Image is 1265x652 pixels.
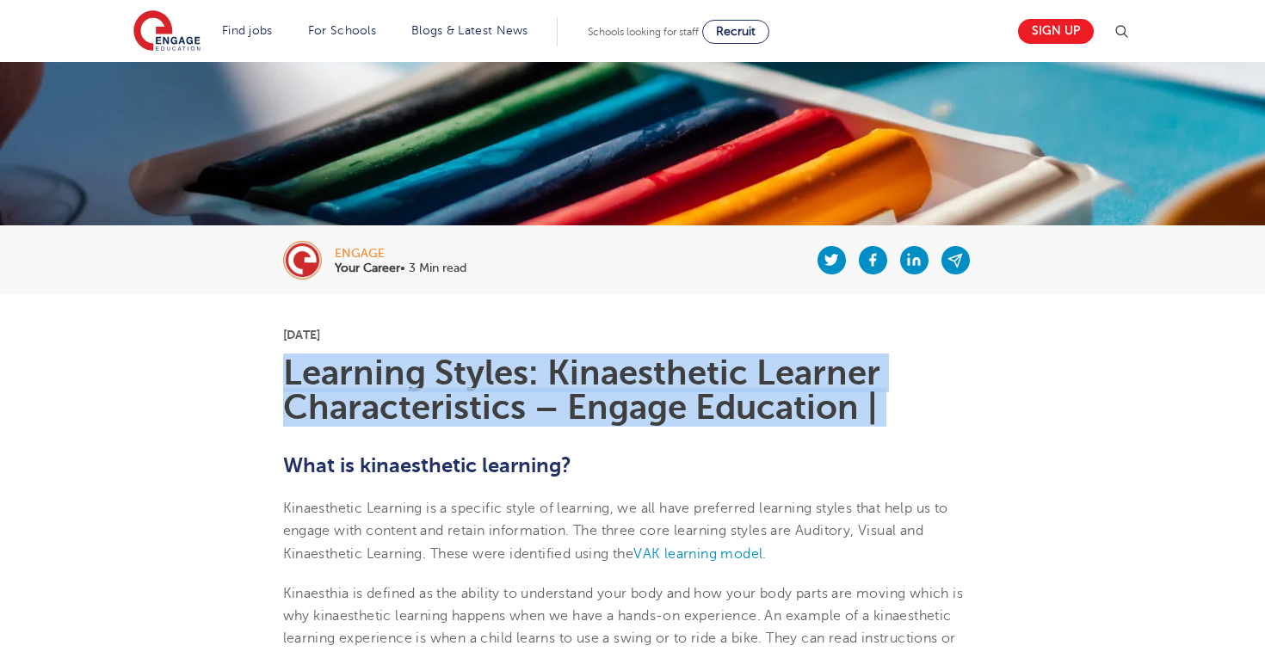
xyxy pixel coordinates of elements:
span: Schools looking for staff [588,26,699,38]
a: Sign up [1018,19,1094,44]
h1: Learning Styles: Kinaesthetic Learner Characteristics – Engage Education | [283,356,983,425]
a: For Schools [308,24,376,37]
p: [DATE] [283,329,983,341]
p: • 3 Min read [335,262,466,274]
span: . [762,546,766,562]
img: Engage Education [133,10,201,53]
a: Find jobs [222,24,273,37]
span: Recruit [716,25,756,38]
div: engage [335,248,466,260]
a: Recruit [702,20,769,44]
b: Your Career [335,261,400,274]
a: Blogs & Latest News [411,24,528,37]
h2: What is kinaesthetic learning? [283,451,983,480]
span: These were identified using the [430,546,633,562]
span: Kinaesthia is defined as the ability to understand your body and how your body parts are moving w... [283,586,964,624]
span: Kinaesthetic Learning is a specific style of learning, we all have preferred learning styles that... [283,501,948,562]
a: VAK learning model [633,546,762,562]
